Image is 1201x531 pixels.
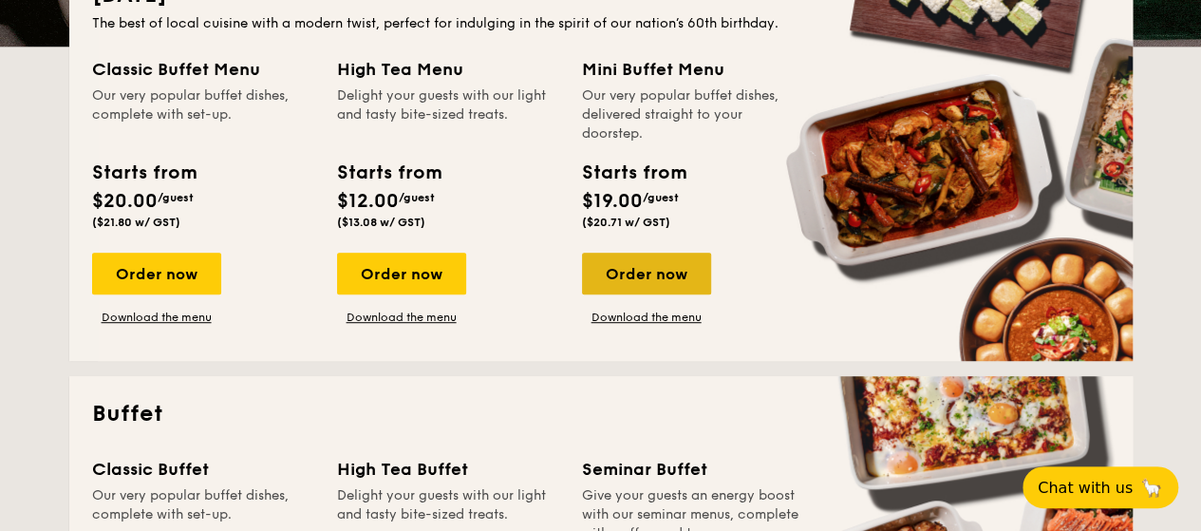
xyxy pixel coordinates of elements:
[337,86,559,143] div: Delight your guests with our light and tasty bite-sized treats.
[92,456,314,483] div: Classic Buffet
[582,456,804,483] div: Seminar Buffet
[92,253,221,294] div: Order now
[582,86,804,143] div: Our very popular buffet dishes, delivered straight to your doorstep.
[92,399,1110,429] h2: Buffet
[92,190,158,213] span: $20.00
[337,310,466,325] a: Download the menu
[158,191,194,204] span: /guest
[582,253,711,294] div: Order now
[337,253,466,294] div: Order now
[92,14,1110,33] div: The best of local cuisine with a modern twist, perfect for indulging in the spirit of our nation’...
[337,456,559,483] div: High Tea Buffet
[92,159,196,187] div: Starts from
[582,56,804,83] div: Mini Buffet Menu
[1023,466,1178,508] button: Chat with us🦙
[582,310,711,325] a: Download the menu
[337,216,425,229] span: ($13.08 w/ GST)
[337,159,441,187] div: Starts from
[582,190,643,213] span: $19.00
[643,191,679,204] span: /guest
[1038,479,1133,497] span: Chat with us
[1140,477,1163,499] span: 🦙
[92,310,221,325] a: Download the menu
[92,56,314,83] div: Classic Buffet Menu
[582,159,685,187] div: Starts from
[337,56,559,83] div: High Tea Menu
[92,86,314,143] div: Our very popular buffet dishes, complete with set-up.
[582,216,670,229] span: ($20.71 w/ GST)
[337,190,399,213] span: $12.00
[92,216,180,229] span: ($21.80 w/ GST)
[399,191,435,204] span: /guest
